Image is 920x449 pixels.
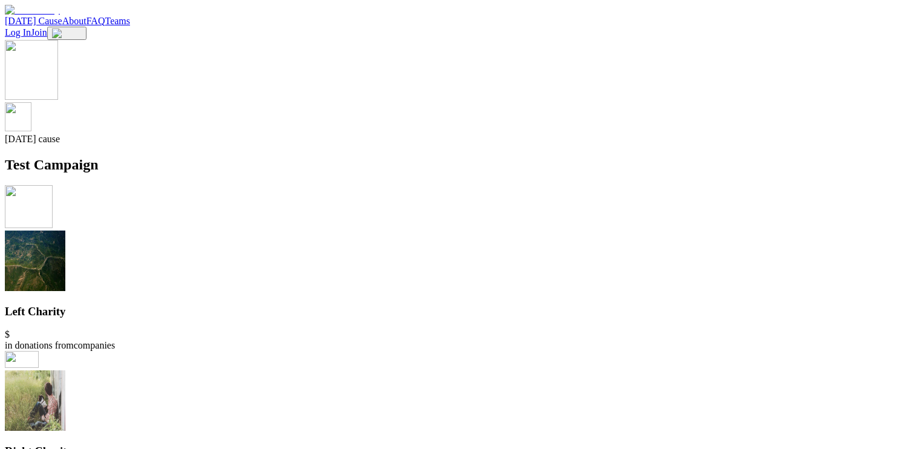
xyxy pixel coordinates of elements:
[62,16,86,26] a: About
[5,27,31,38] a: Log In
[5,5,60,16] img: GoodToday
[31,27,47,38] a: Join
[5,231,65,291] img: Left Charity
[5,370,65,431] img: Right Charity
[5,305,915,318] h3: Left Charity
[105,16,130,26] a: Teams
[5,157,915,173] h1: Test Campaign
[5,329,915,340] div: $
[86,16,105,26] a: FAQ
[5,16,62,26] a: [DATE] Cause
[5,340,915,351] div: in donations from companies
[5,134,60,144] span: [DATE] cause
[52,28,82,38] img: Menu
